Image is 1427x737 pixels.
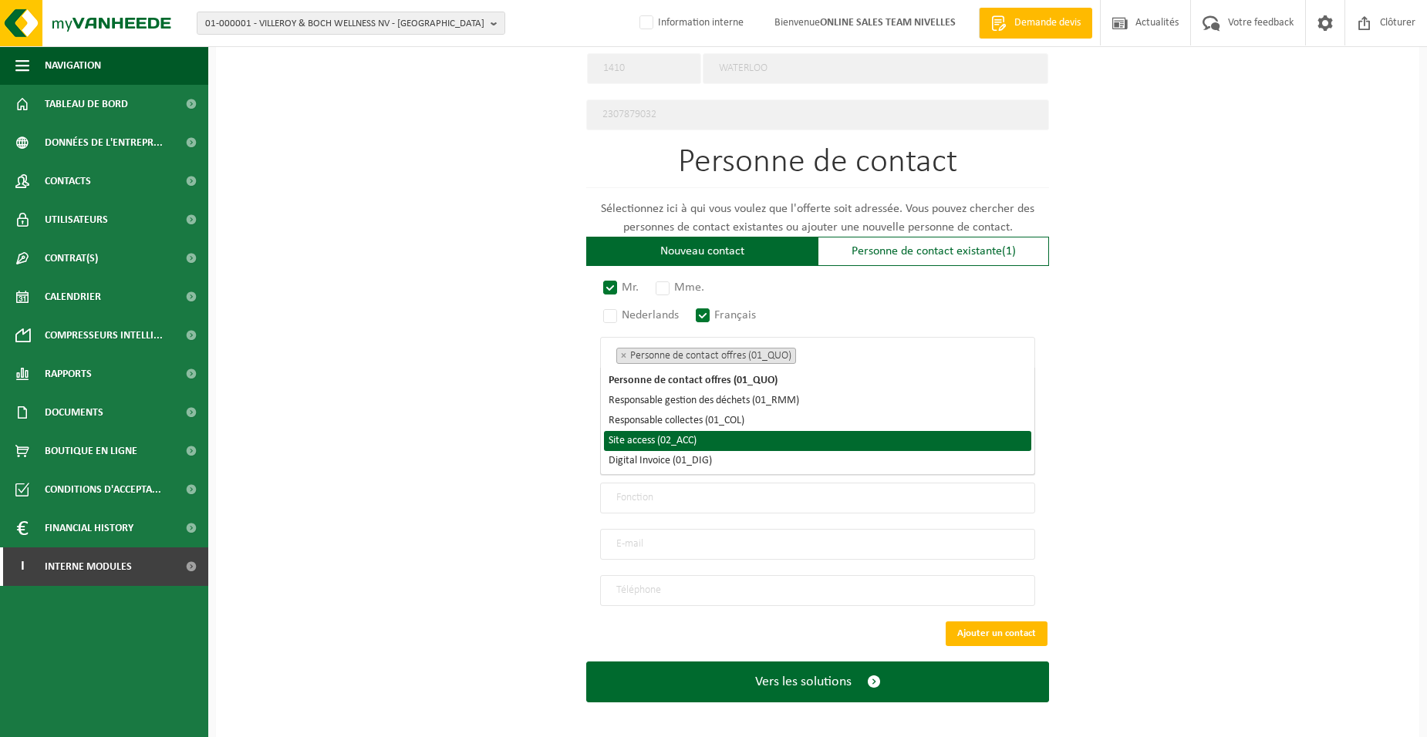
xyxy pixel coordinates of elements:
[1002,245,1016,257] span: (1)
[45,162,91,200] span: Contacts
[604,431,1031,451] li: Site access (02_ACC)
[636,12,744,35] label: Information interne
[600,529,1035,560] input: E-mail
[45,470,161,509] span: Conditions d'accepta...
[45,200,108,239] span: Utilisateurs
[45,316,163,355] span: Compresseurs intelli...
[604,371,1031,391] li: Personne de contact offres (01_QUO)
[15,547,29,586] span: I
[1010,15,1085,31] span: Demande devis
[586,237,818,266] div: Nouveau contact
[600,483,1035,513] input: Fonction
[586,99,1049,130] input: Unité d'exploitation
[621,352,626,359] span: ×
[755,674,852,690] span: Vers les solutions
[653,277,709,298] label: Mme.
[45,123,163,162] span: Données de l'entrepr...
[820,17,956,29] strong: ONLINE SALES TEAM NIVELLES
[205,12,484,35] span: 01-000001 - VILLEROY & BOCH WELLNESS NV - [GEOGRAPHIC_DATA]
[45,46,101,85] span: Navigation
[604,451,1031,471] li: Digital Invoice (01_DIG)
[604,391,1031,411] li: Responsable gestion des déchets (01_RMM)
[45,239,98,278] span: Contrat(s)
[616,348,796,364] li: Personne de contact offres (01_QUO)
[45,509,133,547] span: Financial History
[45,355,92,393] span: Rapports
[604,411,1031,431] li: Responsable collectes (01_COL)
[693,305,761,326] label: Français
[45,278,101,316] span: Calendrier
[45,432,137,470] span: Boutique en ligne
[946,621,1047,646] button: Ajouter un contact
[197,12,505,35] button: 01-000001 - VILLEROY & BOCH WELLNESS NV - [GEOGRAPHIC_DATA]
[586,146,1049,188] h1: Personne de contact
[587,53,701,84] input: code postal
[45,547,132,586] span: Interne modules
[600,305,683,326] label: Nederlands
[818,237,1049,266] div: Personne de contact existante
[45,393,103,432] span: Documents
[979,8,1092,39] a: Demande devis
[600,277,643,298] label: Mr.
[586,200,1049,237] p: Sélectionnez ici à qui vous voulez que l'offerte soit adressée. Vous pouvez chercher des personne...
[586,661,1049,702] button: Vers les solutions
[600,575,1035,606] input: Téléphone
[45,85,128,123] span: Tableau de bord
[703,53,1048,84] input: Ville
